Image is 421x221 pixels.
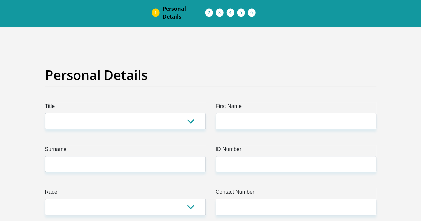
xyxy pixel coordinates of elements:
label: ID Number [216,145,376,156]
a: PersonalDetails [157,2,211,23]
label: Surname [45,145,206,156]
h2: Personal Details [45,67,376,83]
label: Title [45,102,206,113]
label: Contact Number [216,188,376,199]
span: Personal Details [163,5,205,21]
input: ID Number [216,156,376,172]
input: Surname [45,156,206,172]
input: First Name [216,113,376,129]
label: Race [45,188,206,199]
label: First Name [216,102,376,113]
input: Contact Number [216,199,376,215]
